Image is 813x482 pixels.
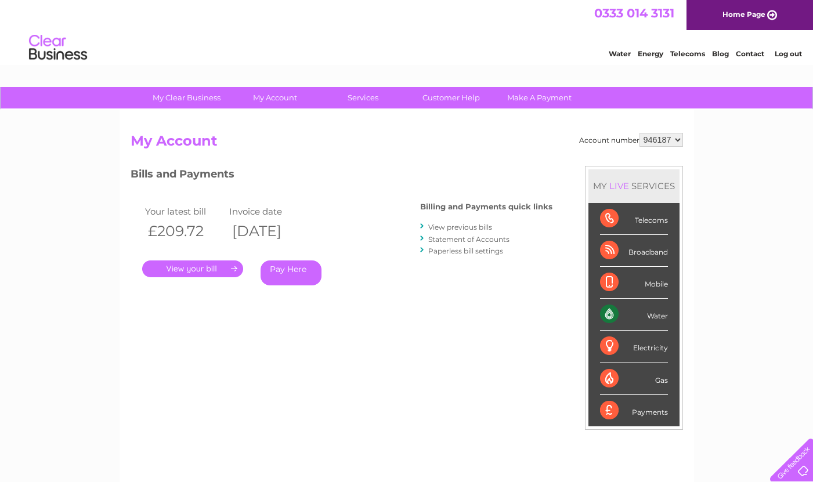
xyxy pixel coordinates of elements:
div: Clear Business is a trading name of Verastar Limited (registered in [GEOGRAPHIC_DATA] No. 3667643... [133,6,681,56]
div: Account number [579,133,683,147]
div: Broadband [600,235,668,267]
div: MY SERVICES [588,169,680,202]
div: LIVE [607,180,631,191]
div: Mobile [600,267,668,299]
h2: My Account [131,133,683,155]
a: Make A Payment [492,87,587,108]
a: 0333 014 3131 [594,6,674,20]
a: My Account [227,87,323,108]
a: Energy [638,49,663,58]
div: Water [600,299,668,331]
td: Your latest bill [142,204,226,219]
a: Blog [712,49,729,58]
th: [DATE] [226,219,310,243]
a: Log out [775,49,802,58]
a: Paperless bill settings [428,247,503,255]
a: Pay Here [261,260,321,285]
td: Invoice date [226,204,310,219]
a: . [142,260,243,277]
a: Water [609,49,631,58]
a: Contact [736,49,764,58]
a: Telecoms [670,49,705,58]
a: Statement of Accounts [428,235,510,244]
a: My Clear Business [139,87,234,108]
a: Customer Help [403,87,499,108]
div: Gas [600,363,668,395]
div: Telecoms [600,203,668,235]
th: £209.72 [142,219,226,243]
a: View previous bills [428,223,492,231]
div: Electricity [600,331,668,363]
h3: Bills and Payments [131,166,552,186]
h4: Billing and Payments quick links [420,202,552,211]
a: Services [315,87,411,108]
div: Payments [600,395,668,426]
img: logo.png [28,30,88,66]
